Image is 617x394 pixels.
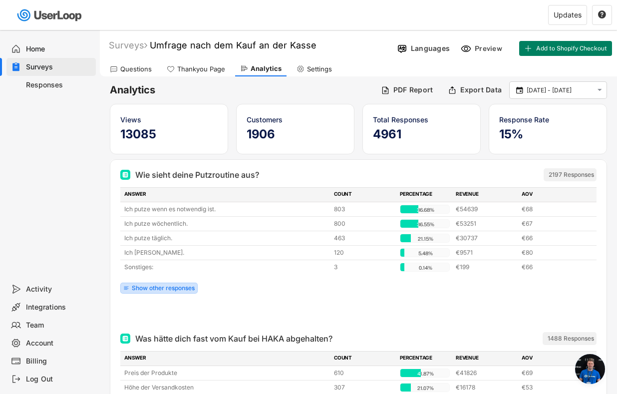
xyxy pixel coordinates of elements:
div: €53251 [456,219,516,228]
div: Ich [PERSON_NAME]. [124,248,328,257]
div: €67 [522,219,582,228]
button:  [598,10,607,19]
h6: Analytics [110,83,373,97]
div: €53 [522,383,582,392]
div: Was hätte dich fast vom Kauf bei HAKA abgehalten? [135,333,332,345]
div: €68 [522,205,582,214]
div: Team [26,321,92,330]
div: Export Data [460,85,502,94]
div: 610 [334,369,394,378]
div: Höhe der Versandkosten [124,383,328,392]
text:  [598,10,606,19]
button:  [515,86,524,95]
div: €16178 [456,383,516,392]
div: Response Rate [499,114,597,125]
div: ANSWER [124,190,328,199]
div: AOV [522,190,582,199]
div: Views [120,114,218,125]
div: PERCENTAGE [400,354,450,363]
div: Chat öffnen [575,354,605,384]
div: Surveys [109,39,147,51]
div: PERCENTAGE [400,190,450,199]
h5: 4961 [373,127,470,142]
div: COUNT [334,190,394,199]
div: 3 [334,263,394,272]
div: 21.07% [402,384,448,393]
div: Thankyou Page [177,65,225,73]
div: €41826 [456,369,516,378]
h5: 15% [499,127,597,142]
img: userloop-logo-01.svg [15,5,85,25]
div: €54639 [456,205,516,214]
button: Add to Shopify Checkout [519,41,612,56]
div: Responses [26,80,92,90]
div: Updates [554,11,582,18]
div: 307 [334,383,394,392]
div: Questions [120,65,152,73]
div: €66 [522,234,582,243]
text:  [516,85,523,94]
div: 41.87% [402,369,448,378]
div: PDF Report [393,85,433,94]
div: €69 [522,369,582,378]
img: Multi Select [122,172,128,178]
div: 21.15% [402,234,448,243]
div: Billing [26,357,92,366]
h5: 1906 [247,127,344,142]
div: 2197 Responses [549,171,594,179]
div: 803 [334,205,394,214]
div: 120 [334,248,394,257]
div: €9571 [456,248,516,257]
div: Ich putze wöchentlich. [124,219,328,228]
div: 463 [334,234,394,243]
text:  [598,86,602,94]
div: €80 [522,248,582,257]
div: AOV [522,354,582,363]
div: ANSWER [124,354,328,363]
div: Preview [475,44,505,53]
div: €30737 [456,234,516,243]
div: 36.68% [402,205,448,214]
div: Total Responses [373,114,470,125]
div: 36.55% [402,220,448,229]
img: Multi Select [122,336,128,342]
div: Languages [411,44,450,53]
div: Preis der Produkte [124,369,328,378]
div: Wie sieht deine Putzroutine aus? [135,169,259,181]
div: Settings [307,65,332,73]
div: REVENUE [456,354,516,363]
button:  [595,86,604,94]
div: 800 [334,219,394,228]
img: Language%20Icon.svg [397,43,407,54]
div: €66 [522,263,582,272]
div: Surveys [26,62,92,72]
div: 5.48% [402,249,448,258]
h5: 13085 [120,127,218,142]
div: Ich putze täglich. [124,234,328,243]
div: Activity [26,285,92,294]
div: Sonstiges: [124,263,328,272]
div: Home [26,44,92,54]
div: Analytics [251,64,282,73]
div: €199 [456,263,516,272]
div: 1488 Responses [548,335,594,343]
font: Umfrage nach dem Kauf an der Kasse [150,40,316,50]
div: Show other responses [132,285,195,291]
div: 0.14% [402,263,448,272]
div: Log Out [26,375,92,384]
div: Integrations [26,303,92,312]
span: Add to Shopify Checkout [536,45,607,51]
div: Customers [247,114,344,125]
div: Ich putze wenn es notwendig ist. [124,205,328,214]
input: Select Date Range [527,85,593,95]
div: COUNT [334,354,394,363]
div: REVENUE [456,190,516,199]
div: Account [26,339,92,348]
